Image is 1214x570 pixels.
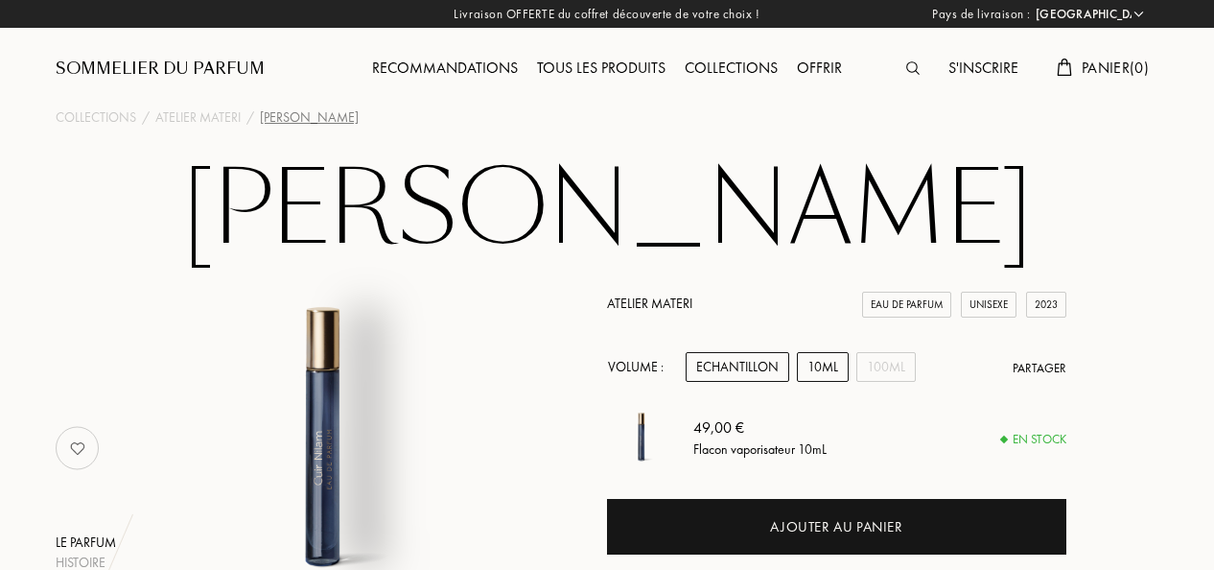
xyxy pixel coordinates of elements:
div: Offrir [787,57,852,82]
a: Collections [56,107,136,128]
img: search_icn.svg [906,61,920,75]
img: cart.svg [1057,59,1072,76]
a: Recommandations [362,58,527,78]
a: Offrir [787,58,852,78]
a: Tous les produits [527,58,675,78]
div: En stock [1001,430,1066,449]
div: Tous les produits [527,57,675,82]
div: Volume : [607,352,674,382]
img: no_like_p.png [58,429,97,467]
div: 10mL [797,352,849,382]
div: 2023 [1026,292,1066,318]
div: / [142,107,150,128]
div: Flacon vaporisateur 10mL [693,439,827,459]
div: Eau de Parfum [862,292,951,318]
h1: [PERSON_NAME] [128,157,1086,263]
div: Le parfum [56,533,166,553]
span: Panier ( 0 ) [1082,58,1149,78]
a: Sommelier du Parfum [56,58,265,81]
div: Unisexe [961,292,1016,318]
div: 49,00 € [693,416,827,439]
div: S'inscrire [939,57,1028,82]
a: Collections [675,58,787,78]
div: Partager [1013,359,1066,378]
div: Ajouter au panier [770,516,902,538]
div: Collections [675,57,787,82]
a: Atelier Materi [607,295,692,312]
div: Recommandations [362,57,527,82]
div: / [246,107,254,128]
div: [PERSON_NAME] [260,107,359,128]
a: Atelier Materi [155,107,241,128]
span: Pays de livraison : [932,5,1031,24]
a: S'inscrire [939,58,1028,78]
div: 100mL [856,352,916,382]
div: Echantillon [686,352,789,382]
img: Cuir Nilam Atelier Materi [607,401,679,473]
